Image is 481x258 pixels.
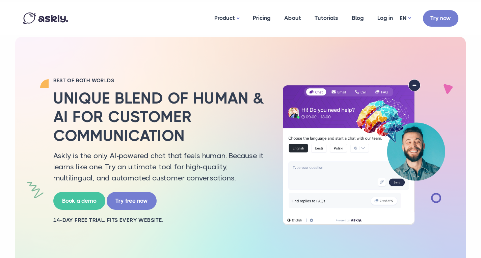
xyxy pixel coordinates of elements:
[276,79,452,225] img: AI multilingual chat
[107,192,157,210] a: Try free now
[371,2,400,34] a: Log in
[53,192,105,210] a: Book a demo
[246,2,277,34] a: Pricing
[53,217,266,224] h2: 14-day free trial. Fits every website.
[423,10,458,27] a: Try now
[53,89,266,145] h2: Unique blend of human & AI for customer communication
[308,2,345,34] a: Tutorials
[345,2,371,34] a: Blog
[53,77,266,84] h2: BEST OF BOTH WORLDS
[277,2,308,34] a: About
[400,13,411,23] a: EN
[53,150,266,183] p: Askly is the only AI-powered chat that feels human. Because it learns like one. Try an ultimate t...
[208,2,246,35] a: Product
[23,12,68,24] img: Askly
